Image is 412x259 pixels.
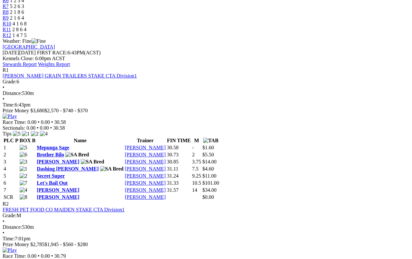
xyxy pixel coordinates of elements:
[3,201,9,207] span: R2
[202,166,214,171] span: $4.60
[3,247,17,253] img: Play
[3,108,409,114] div: Prize Money $3,680
[26,125,35,131] span: 0.00
[13,131,21,137] img: 5
[20,159,27,165] img: 3
[192,180,201,186] text: 10.5
[167,152,191,158] td: 30.73
[3,236,409,242] div: 7:01pm
[37,50,101,55] span: 6:43PM(ACST)
[192,137,201,144] th: M
[36,137,124,144] th: Name
[38,119,40,125] span: •
[13,32,27,38] span: 1 4 7 5
[167,144,191,151] td: 30.58
[100,166,124,172] img: SA Bred
[3,144,19,151] td: 1
[3,187,19,193] td: 7
[3,152,19,158] td: 2
[3,224,22,230] span: Distance:
[37,166,98,171] a: Dashing [PERSON_NAME]
[3,102,15,107] span: Time:
[3,32,11,38] a: R12
[3,50,36,55] span: [DATE]
[3,236,15,241] span: Time:
[53,125,65,131] span: 30.58
[10,15,24,21] span: 2 1 6 4
[3,114,17,119] img: Play
[37,187,79,193] a: [PERSON_NAME]
[3,213,17,218] span: Grade:
[10,4,24,9] span: 5 2 6 3
[54,119,66,125] span: 30.58
[125,187,166,193] a: [PERSON_NAME]
[3,79,17,84] span: Grade:
[167,166,191,172] td: 31.11
[51,119,53,125] span: •
[167,187,191,193] td: 31.57
[20,138,31,143] span: BOX
[20,187,27,193] img: 4
[192,145,194,150] text: -
[20,194,27,200] img: 8
[202,180,219,186] span: $101.00
[38,61,70,67] a: Weights Report
[125,180,166,186] a: [PERSON_NAME]
[37,194,79,200] a: [PERSON_NAME]
[202,194,214,200] span: $0.00
[20,152,27,158] img: 6
[3,21,11,26] span: R10
[167,180,191,186] td: 31.33
[192,159,201,164] text: 3.75
[3,218,5,224] span: •
[125,145,166,150] a: [PERSON_NAME]
[203,138,219,143] img: TAB
[3,27,11,32] a: R11
[125,159,166,164] a: [PERSON_NAME]
[37,159,79,164] a: [PERSON_NAME]
[37,152,64,157] a: Brother Bilo
[3,125,25,131] span: Sectionals:
[22,131,30,137] img: 1
[41,253,50,259] span: 0.00
[3,56,409,61] div: Kennels Close: 6:00pm ACST
[10,9,24,15] span: 2 1 8 6
[3,102,409,108] div: 6:43pm
[125,173,166,179] a: [PERSON_NAME]
[3,15,9,21] a: R9
[3,85,5,90] span: •
[192,166,199,171] text: 7.5
[20,166,27,172] img: 1
[3,79,409,85] div: 6
[27,119,36,125] span: 0.00
[51,253,53,259] span: •
[125,152,166,157] a: [PERSON_NAME]
[3,224,409,230] div: 530m
[3,44,55,50] a: [GEOGRAPHIC_DATA]
[20,180,27,186] img: 7
[3,4,9,9] span: R7
[20,173,27,179] img: 2
[3,131,12,136] span: Tips
[3,253,26,259] span: Race Time:
[3,90,409,96] div: 530m
[125,194,166,200] a: [PERSON_NAME]
[40,131,48,137] img: 4
[202,173,216,179] span: $11.00
[44,108,88,113] span: $2,570 - $740 - $370
[3,194,19,200] td: SCR
[3,230,5,236] span: •
[3,173,19,179] td: 5
[32,38,46,44] img: Fine
[15,138,18,143] span: P
[27,253,36,259] span: 0.00
[37,173,65,179] a: Secret Super
[167,137,191,144] th: FIN TIME
[202,152,214,157] span: $5.50
[20,145,27,151] img: 5
[167,159,191,165] td: 30.85
[50,125,52,131] span: •
[3,180,19,186] td: 6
